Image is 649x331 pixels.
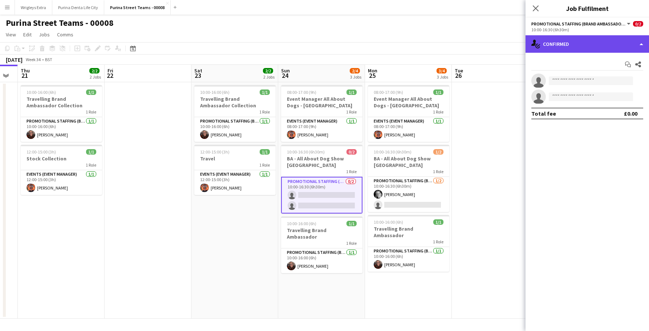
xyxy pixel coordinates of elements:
[200,89,230,95] span: 10:00-16:00 (6h)
[89,68,100,73] span: 2/2
[21,67,30,74] span: Thu
[54,30,76,39] a: Comms
[526,4,649,13] h3: Job Fulfilment
[368,215,449,272] app-job-card: 10:00-16:00 (6h)1/1Travelling Brand Ambassador1 RolePromotional Staffing (Brand Ambassadors)1/110...
[437,74,448,80] div: 3 Jobs
[281,145,362,214] app-job-card: 10:00-16:30 (6h30m)0/2BA - All About Dog Show [GEOGRAPHIC_DATA]1 RolePromotional Staffing (Brand ...
[281,85,362,142] app-job-card: 08:00-17:00 (9h)1/1Event Manager All About Dogs - [GEOGRAPHIC_DATA]1 RoleEvents (Event Manager)1/...
[263,68,273,73] span: 2/2
[531,110,556,117] div: Total fee
[36,30,53,39] a: Jobs
[368,96,449,109] h3: Event Manager All About Dogs - [GEOGRAPHIC_DATA]
[20,30,35,39] a: Edit
[346,109,357,115] span: 1 Role
[433,169,443,174] span: 1 Role
[86,162,96,168] span: 1 Role
[24,57,42,62] span: Week 34
[346,221,357,226] span: 1/1
[433,89,443,95] span: 1/1
[20,71,30,80] span: 21
[350,74,361,80] div: 3 Jobs
[368,177,449,212] app-card-role: Promotional Staffing (Brand Ambassadors)1/210:00-16:30 (6h30m)[PERSON_NAME]
[454,71,463,80] span: 26
[21,145,102,195] app-job-card: 12:00-15:00 (3h)1/1Stock Collection1 RoleEvents (Event Manager)1/112:00-15:00 (3h)[PERSON_NAME]
[21,155,102,162] h3: Stock Collection
[259,162,270,168] span: 1 Role
[21,96,102,109] h3: Travelling Brand Ambassador Collection
[27,149,56,155] span: 12:00-15:00 (3h)
[194,170,276,195] app-card-role: Events (Event Manager)1/112:00-15:00 (3h)[PERSON_NAME]
[23,31,32,38] span: Edit
[45,57,52,62] div: BST
[346,89,357,95] span: 1/1
[6,31,16,38] span: View
[39,31,50,38] span: Jobs
[437,68,447,73] span: 3/4
[281,117,362,142] app-card-role: Events (Event Manager)1/108:00-17:00 (9h)[PERSON_NAME]
[57,31,73,38] span: Comms
[624,110,637,117] div: £0.00
[52,0,104,15] button: Purina Denta Life City
[193,71,202,80] span: 23
[531,21,626,27] span: Promotional Staffing (Brand Ambassadors)
[86,109,96,115] span: 1 Role
[200,149,230,155] span: 12:00-15:00 (3h)
[194,155,276,162] h3: Travel
[194,145,276,195] app-job-card: 12:00-15:00 (3h)1/1Travel1 RoleEvents (Event Manager)1/112:00-15:00 (3h)[PERSON_NAME]
[374,149,411,155] span: 10:00-16:30 (6h30m)
[260,149,270,155] span: 1/1
[433,219,443,225] span: 1/1
[368,85,449,142] app-job-card: 08:00-17:00 (9h)1/1Event Manager All About Dogs - [GEOGRAPHIC_DATA]1 RoleEvents (Event Manager)1/...
[281,67,290,74] span: Sun
[346,149,357,155] span: 0/2
[281,155,362,168] h3: BA - All About Dog Show [GEOGRAPHIC_DATA]
[21,85,102,142] app-job-card: 10:00-16:00 (6h)1/1Travelling Brand Ambassador Collection1 RolePromotional Staffing (Brand Ambass...
[281,177,362,214] app-card-role: Promotional Staffing (Brand Ambassadors)0/210:00-16:30 (6h30m)
[27,89,56,95] span: 10:00-16:00 (6h)
[346,240,357,246] span: 1 Role
[21,117,102,142] app-card-role: Promotional Staffing (Brand Ambassadors)1/110:00-16:00 (6h)[PERSON_NAME]
[368,145,449,212] app-job-card: 10:00-16:30 (6h30m)1/2BA - All About Dog Show [GEOGRAPHIC_DATA]1 RolePromotional Staffing (Brand ...
[194,117,276,142] app-card-role: Promotional Staffing (Brand Ambassadors)1/110:00-16:00 (6h)[PERSON_NAME]
[368,226,449,239] h3: Travelling Brand Ambassador
[374,89,403,95] span: 08:00-17:00 (9h)
[6,56,23,63] div: [DATE]
[368,67,377,74] span: Mon
[433,149,443,155] span: 1/2
[633,21,643,27] span: 0/2
[531,21,632,27] button: Promotional Staffing (Brand Ambassadors)
[346,169,357,174] span: 1 Role
[280,71,290,80] span: 24
[104,0,171,15] button: Purina Street Teams - 00008
[281,96,362,109] h3: Event Manager All About Dogs - [GEOGRAPHIC_DATA]
[455,67,463,74] span: Tue
[368,155,449,168] h3: BA - All About Dog Show [GEOGRAPHIC_DATA]
[374,219,403,225] span: 10:00-16:00 (6h)
[194,67,202,74] span: Sat
[287,221,316,226] span: 10:00-16:00 (6h)
[433,239,443,244] span: 1 Role
[6,17,114,28] h1: Purina Street Teams - 00008
[86,89,96,95] span: 1/1
[21,170,102,195] app-card-role: Events (Event Manager)1/112:00-15:00 (3h)[PERSON_NAME]
[108,67,113,74] span: Fri
[287,149,325,155] span: 10:00-16:30 (6h30m)
[15,0,52,15] button: Wrigleys Extra
[194,85,276,142] app-job-card: 10:00-16:00 (6h)1/1Travelling Brand Ambassador Collection1 RolePromotional Staffing (Brand Ambass...
[526,35,649,53] div: Confirmed
[368,117,449,142] app-card-role: Events (Event Manager)1/108:00-17:00 (9h)[PERSON_NAME]
[106,71,113,80] span: 22
[281,216,362,273] app-job-card: 10:00-16:00 (6h)1/1Travelling Brand Ambassador1 RolePromotional Staffing (Brand Ambassadors)1/110...
[3,30,19,39] a: View
[259,109,270,115] span: 1 Role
